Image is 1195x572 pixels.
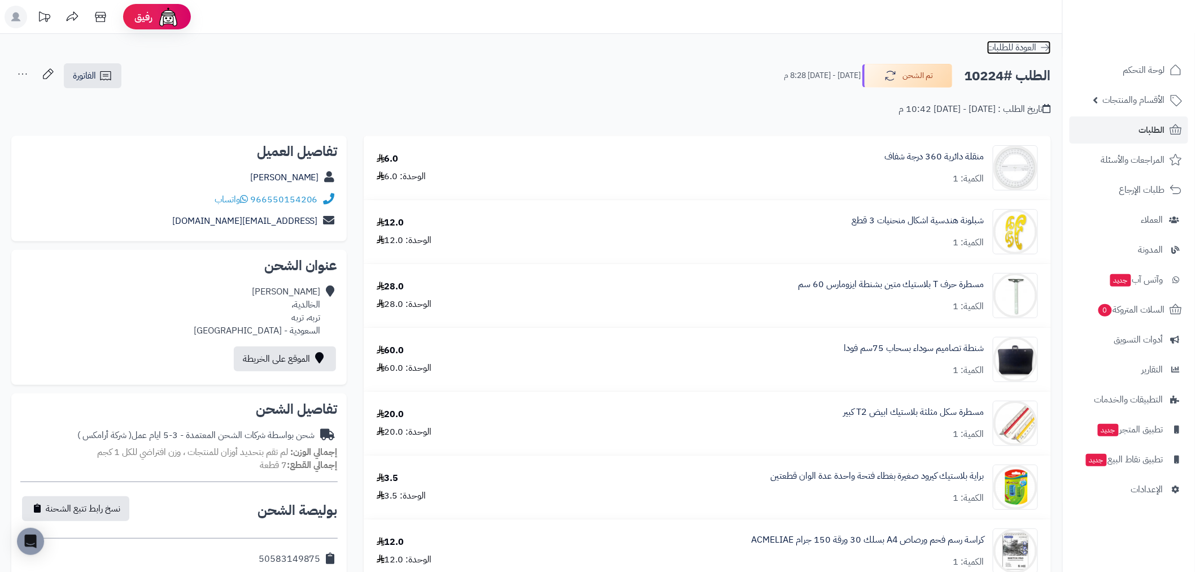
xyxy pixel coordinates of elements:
[377,234,432,247] div: الوحدة: 12.0
[259,553,321,566] div: 50583149875
[953,236,984,249] div: الكمية: 1
[953,492,984,505] div: الكمية: 1
[46,502,120,515] span: نسخ رابط تتبع الشحنة
[157,6,180,28] img: ai-face.png
[290,445,338,459] strong: إجمالي الوزن:
[1110,274,1131,287] span: جديد
[770,470,984,483] a: براية بلاستيك كيرود صغيرة بغطاء فتحة واحدة عدة الوان قطعتين
[1070,236,1188,263] a: المدونة
[953,172,984,185] div: الكمية: 1
[97,445,288,459] span: لم تقم بتحديد أوزان للمنتجات ، وزن افتراضي للكل 1 كجم
[953,300,984,313] div: الكمية: 1
[1139,122,1165,138] span: الطلبات
[1094,392,1163,408] span: التطبيقات والخدمات
[862,64,953,88] button: تم الشحن
[751,534,984,547] a: كراسة رسم فحم ورصاص A4 بسلك 30 ورقة 150 جرام ACMELIAE
[134,10,152,24] span: رفيق
[953,556,984,569] div: الكمية: 1
[1070,57,1188,84] a: لوحة التحكم
[1139,242,1163,258] span: المدونة
[1114,332,1163,348] span: أدوات التسويق
[1070,386,1188,413] a: التطبيقات والخدمات
[260,458,338,472] small: 7 قطعة
[287,458,338,472] strong: إجمالي القطع:
[377,489,426,502] div: الوحدة: 3.5
[258,504,338,517] h2: بوليصة الشحن
[798,278,984,291] a: مسطرة حرف T بلاستيك متين بشنطة ايزومارس 60 سم
[993,465,1037,510] img: 1674554666-KR972057-90x90.jpg
[1070,476,1188,503] a: الإعدادات
[993,337,1037,382] img: WhatsApp%20Image%202020-07-04%20at%2012.30.03-90x90.jpeg
[1119,182,1165,198] span: طلبات الإرجاع
[250,171,319,184] a: [PERSON_NAME]
[993,145,1037,190] img: 51Uy+3ylxhL-90x90.jpg
[194,285,321,337] div: [PERSON_NAME] الخالدية، تربه، تربه السعودية - [GEOGRAPHIC_DATA]
[30,6,58,31] a: تحديثات المنصة
[1097,302,1165,318] span: السلات المتروكة
[1070,326,1188,353] a: أدوات التسويق
[1070,446,1188,473] a: تطبيق نقاط البيعجديد
[1131,482,1163,497] span: الإعدادات
[1070,356,1188,383] a: التقارير
[73,69,96,83] span: الفاتورة
[1070,146,1188,174] a: المراجعات والأسئلة
[1101,152,1165,168] span: المراجعات والأسئلة
[377,280,404,293] div: 28.0
[172,214,318,228] a: [EMAIL_ADDRESS][DOMAIN_NAME]
[1070,296,1188,323] a: السلات المتروكة0
[784,70,861,81] small: [DATE] - [DATE] 8:28 م
[1123,62,1165,78] span: لوحة التحكم
[844,342,984,355] a: شنطة تصاميم سوداء بسحاب 75سم فودا
[1070,116,1188,144] a: الطلبات
[1085,452,1163,467] span: تطبيق نقاط البيع
[234,346,336,371] a: الموقع على الخريطة
[377,362,432,375] div: الوحدة: 60.0
[77,428,132,442] span: ( شركة أرامكس )
[1109,272,1163,288] span: وآتس آب
[377,553,432,566] div: الوحدة: 12.0
[1098,424,1119,436] span: جديد
[64,63,121,88] a: الفاتورة
[20,145,338,158] h2: تفاصيل العميل
[377,298,432,311] div: الوحدة: 28.0
[377,536,404,549] div: 12.0
[993,273,1037,318] img: 35-90x90.jpg
[377,408,404,421] div: 20.0
[987,41,1051,54] a: العودة للطلبات
[20,402,338,416] h2: تفاصيل الشحن
[1086,454,1107,466] span: جديد
[215,193,248,206] a: واتساب
[1118,32,1184,55] img: logo-2.png
[1070,266,1188,293] a: وآتس آبجديد
[965,64,1051,88] h2: الطلب #10224
[899,103,1051,116] div: تاريخ الطلب : [DATE] - [DATE] 10:42 م
[843,406,984,419] a: مسطرة سكل مثلثة بلاستيك ابيض T2 كبير
[377,216,404,229] div: 12.0
[377,344,404,357] div: 60.0
[1097,422,1163,437] span: تطبيق المتجر
[1070,176,1188,203] a: طلبات الإرجاع
[1141,212,1163,228] span: العملاء
[377,426,432,439] div: الوحدة: 20.0
[20,259,338,272] h2: عنوان الشحن
[1070,206,1188,233] a: العملاء
[22,496,129,521] button: نسخ رابط تتبع الشحنة
[993,209,1037,254] img: WhatsApp%20Image%202020-07-05%20at%205.40.27%20PM-90x90.jpeg
[1142,362,1163,378] span: التقارير
[953,428,984,441] div: الكمية: 1
[250,193,318,206] a: 966550154206
[1103,92,1165,108] span: الأقسام والمنتجات
[77,429,315,442] div: شحن بواسطة شركات الشحن المعتمدة - 3-5 ايام عمل
[1098,304,1112,317] span: 0
[987,41,1037,54] span: العودة للطلبات
[852,214,984,227] a: شبلونة هندسية اشكال منحنيات 3 قطع
[1070,416,1188,443] a: تطبيق المتجرجديد
[377,153,399,166] div: 6.0
[377,472,399,485] div: 3.5
[17,528,44,555] div: Open Intercom Messenger
[377,170,426,183] div: الوحدة: 6.0
[953,364,984,377] div: الكمية: 1
[884,150,984,163] a: منقلة دائرية 360 درجة شفاف
[993,401,1037,446] img: 1643017544-2-1-90x90.jpg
